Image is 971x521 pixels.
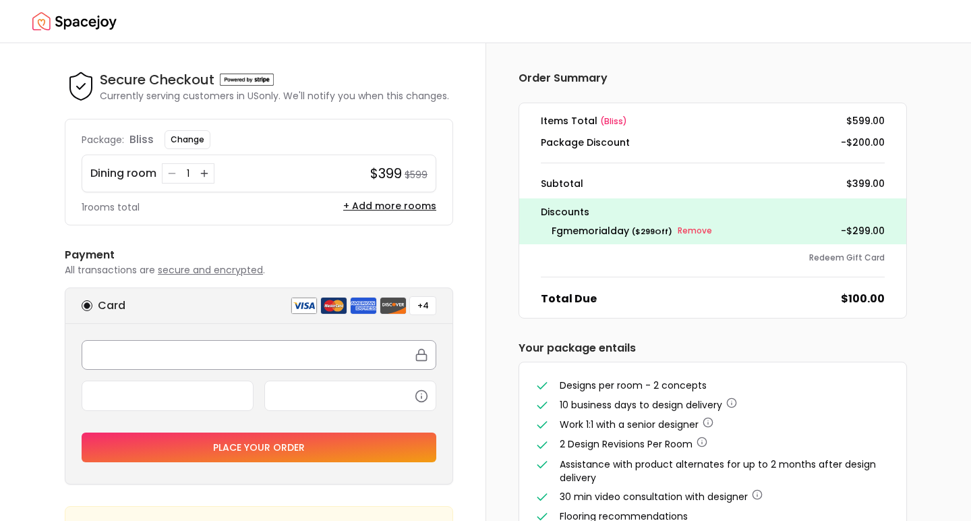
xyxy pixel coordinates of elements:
h6: Your package entails [519,340,907,356]
img: discover [380,297,407,314]
dt: Total Due [541,291,597,307]
dt: Package Discount [541,136,630,149]
img: Powered by stripe [220,74,274,86]
small: $599 [405,168,428,182]
span: secure and encrypted [158,263,263,277]
dd: $599.00 [846,114,885,128]
button: Change [165,130,210,149]
button: +4 [409,296,436,315]
a: Spacejoy [32,8,117,35]
h6: Order Summary [519,70,907,86]
p: Currently serving customers in US only. We'll notify you when this changes. [100,89,449,103]
h6: Payment [65,247,453,263]
p: Discounts [541,204,885,220]
p: All transactions are . [65,263,453,277]
img: Spacejoy Logo [32,8,117,35]
img: american express [350,297,377,314]
iframe: Secure card number input frame [90,349,428,361]
button: Decrease quantity for Dining room [165,167,179,180]
dd: -$200.00 [841,136,885,149]
span: Assistance with product alternates for up to 2 months after design delivery [560,458,876,485]
button: Redeem Gift Card [809,252,885,263]
p: bliss [129,132,154,148]
img: visa [291,297,318,314]
dd: $100.00 [841,291,885,307]
p: Package: [82,133,124,146]
h6: Card [98,298,125,314]
button: + Add more rooms [343,199,436,213]
h4: Secure Checkout [100,70,214,89]
span: fgmemorialday [552,224,629,238]
span: Designs per room - 2 concepts [560,379,707,392]
img: mastercard [320,297,347,314]
div: 1 [181,167,195,180]
span: 10 business days to design delivery [560,398,722,412]
span: Work 1:1 with a senior designer [560,418,699,431]
small: ( $ 299 Off) [632,226,672,237]
span: ( bliss ) [600,115,627,127]
button: Increase quantity for Dining room [198,167,211,180]
p: 1 rooms total [82,200,140,214]
span: 30 min video consultation with designer [560,490,748,503]
small: Remove [678,225,712,236]
h4: $399 [370,164,402,183]
dd: $399.00 [846,177,885,190]
dt: Subtotal [541,177,583,190]
iframe: Secure CVC input frame [273,389,428,402]
p: - $299.00 [841,223,885,239]
dt: Items Total [541,114,627,128]
p: Dining room [90,165,156,182]
button: Place your order [82,433,436,462]
iframe: Secure expiration date input frame [90,389,245,402]
span: 2 Design Revisions Per Room [560,437,693,451]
